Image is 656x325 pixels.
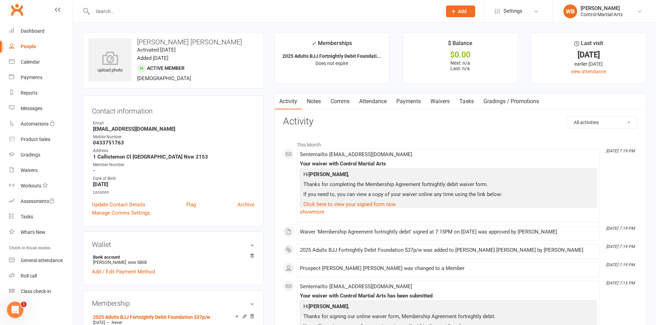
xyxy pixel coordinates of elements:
[112,320,122,325] span: Never
[326,94,354,109] a: Comms
[300,247,596,253] div: 2025 Adults BJJ Fortnightly Debit Foundation $37p/w was added to [PERSON_NAME] [PERSON_NAME] by [...
[93,254,251,260] strong: Bank account
[300,161,596,167] div: Your waiver with Control Martial Arts
[21,106,42,111] div: Messages
[9,85,73,101] a: Reports
[9,225,73,240] a: What's New
[21,258,63,263] div: General attendance
[300,229,596,235] div: Waiver 'Membership Agreement fortnightly debit' signed at 7:15PM on [DATE] was approved by [PERSO...
[283,116,637,127] h3: Activity
[446,6,475,17] button: Add
[9,209,73,225] a: Tasks
[237,201,254,209] a: Archive
[21,152,40,158] div: Gradings
[137,47,176,53] time: Activated [DATE]
[409,51,511,58] div: $0.00
[21,28,44,34] div: Dashboard
[92,105,254,115] h3: Contact information
[88,38,258,46] h3: [PERSON_NAME] [PERSON_NAME]
[9,284,73,299] a: Class kiosk mode
[312,39,352,52] div: Memberships
[21,44,36,49] div: People
[302,94,326,109] a: Notes
[21,75,42,80] div: Payments
[93,314,210,320] a: 2025 Adults BJJ Fortnightly Debit Foundation $37p/w
[9,101,73,116] a: Messages
[137,75,191,82] span: [DEMOGRAPHIC_DATA]
[93,148,254,154] div: Address
[9,147,73,163] a: Gradings
[93,181,254,187] strong: [DATE]
[9,54,73,70] a: Calendar
[458,9,467,14] span: Add
[9,194,73,209] a: Assessments
[455,94,479,109] a: Tasks
[606,262,635,267] i: [DATE] 7:19 PM
[9,116,73,132] a: Automations
[309,303,348,310] strong: [PERSON_NAME]
[21,183,41,188] div: Workouts
[309,171,348,177] strong: [PERSON_NAME]
[92,209,150,217] a: Manage Comms Settings
[21,198,55,204] div: Assessments
[606,244,635,249] i: [DATE] 7:19 PM
[93,162,254,168] div: Member Number
[300,207,596,217] a: show more
[283,138,637,149] li: This Month
[302,302,595,312] p: Hi ,
[9,39,73,54] a: People
[606,149,635,153] i: [DATE] 7:19 PM
[606,226,635,231] i: [DATE] 7:19 PM
[186,201,196,209] a: Flag
[88,51,132,74] div: upload photo
[21,59,40,65] div: Calendar
[93,167,254,174] strong: -
[8,1,25,18] a: Clubworx
[147,65,185,71] span: Active member
[137,55,168,61] time: Added [DATE]
[503,3,522,19] span: Settings
[274,94,302,109] a: Activity
[128,260,147,265] span: xxxx 5868
[92,300,254,307] h3: Membership
[92,268,155,276] a: Add / Edit Payment Method
[300,293,596,299] div: Your waiver with Control Martial Arts has been submitted
[21,229,45,235] div: What's New
[9,178,73,194] a: Workouts
[426,94,455,109] a: Waivers
[282,53,381,59] strong: 2025 Adults BJJ Fortnightly Debit Foundati...
[93,175,254,182] div: Date of Birth
[409,60,511,71] p: Next: n/a Last: n/a
[571,69,606,74] a: view attendance
[448,39,472,51] div: $ Balance
[9,132,73,147] a: Product Sales
[92,241,254,248] h3: Wallet
[93,134,254,140] div: Mobile Number
[21,121,49,127] div: Automations
[21,214,33,219] div: Tasks
[9,253,73,268] a: General attendance kiosk mode
[563,4,577,18] div: WB
[354,94,392,109] a: Attendance
[300,151,412,158] span: Sent email to [EMAIL_ADDRESS][DOMAIN_NAME]
[21,273,37,279] div: Roll call
[93,189,254,196] div: Location
[21,167,38,173] div: Waivers
[302,170,595,180] p: Hi ,
[574,39,603,51] div: Last visit
[7,302,23,318] iframe: Intercom live chat
[300,283,412,290] span: Sent email to [EMAIL_ADDRESS][DOMAIN_NAME]
[302,180,595,190] p: Thanks for completing the Membership Agreement fortnightly debit waiver form.
[300,266,596,271] div: Prospect [PERSON_NAME] [PERSON_NAME] was changed to a Member
[315,61,348,66] span: Does not expire
[92,253,254,266] li: [PERSON_NAME]
[303,201,396,207] a: Click here to view your signed form now
[91,7,437,16] input: Search...
[93,140,254,146] strong: 0433751763
[302,312,595,322] p: Thanks for signing our online waiver form, Membership Agreement fortnightly debit.
[302,190,595,200] p: If you need to, you can view a copy of your waiver online any time using the link below:
[538,60,640,68] div: earlier [DATE]
[606,281,635,285] i: [DATE] 7:15 PM
[93,154,254,160] strong: 1 Callistemon Cl [GEOGRAPHIC_DATA] Nsw 2153
[581,5,623,11] div: [PERSON_NAME]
